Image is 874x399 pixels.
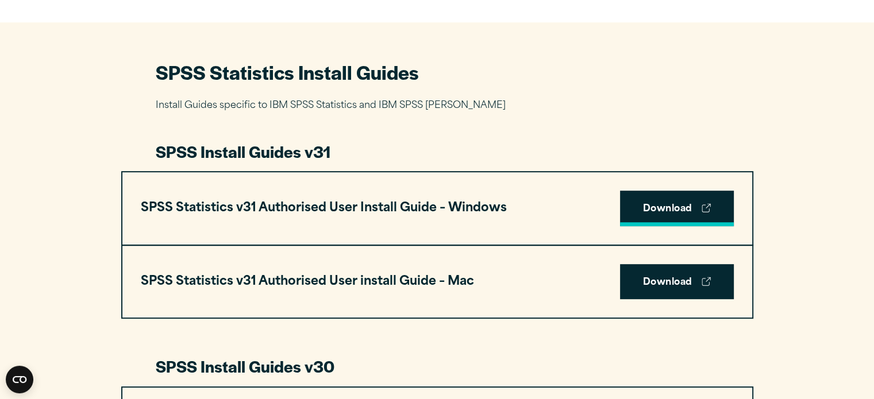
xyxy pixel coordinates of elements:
[156,141,719,162] h3: SPSS Install Guides v31
[141,271,474,293] h3: SPSS Statistics v31 Authorised User install Guide – Mac
[156,98,719,114] p: Install Guides specific to IBM SPSS Statistics and IBM SPSS [PERSON_NAME]
[156,355,719,377] h3: SPSS Install Guides v30
[141,197,507,219] h3: SPSS Statistics v31 Authorised User Install Guide – Windows
[620,191,734,226] a: Download
[620,264,734,300] a: Download
[6,366,33,393] button: Open CMP widget
[156,59,719,85] h2: SPSS Statistics Install Guides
